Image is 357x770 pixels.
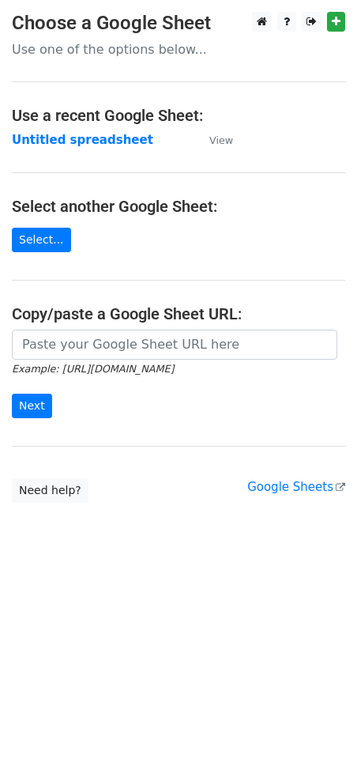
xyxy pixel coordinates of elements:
a: Untitled spreadsheet [12,133,153,147]
h3: Choose a Google Sheet [12,12,345,35]
h4: Select another Google Sheet: [12,197,345,216]
p: Use one of the options below... [12,41,345,58]
h4: Copy/paste a Google Sheet URL: [12,304,345,323]
h4: Use a recent Google Sheet: [12,106,345,125]
small: Example: [URL][DOMAIN_NAME] [12,363,174,375]
small: View [209,134,233,146]
a: Need help? [12,478,88,503]
a: View [194,133,233,147]
input: Next [12,394,52,418]
a: Select... [12,228,71,252]
a: Google Sheets [247,480,345,494]
input: Paste your Google Sheet URL here [12,330,337,360]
